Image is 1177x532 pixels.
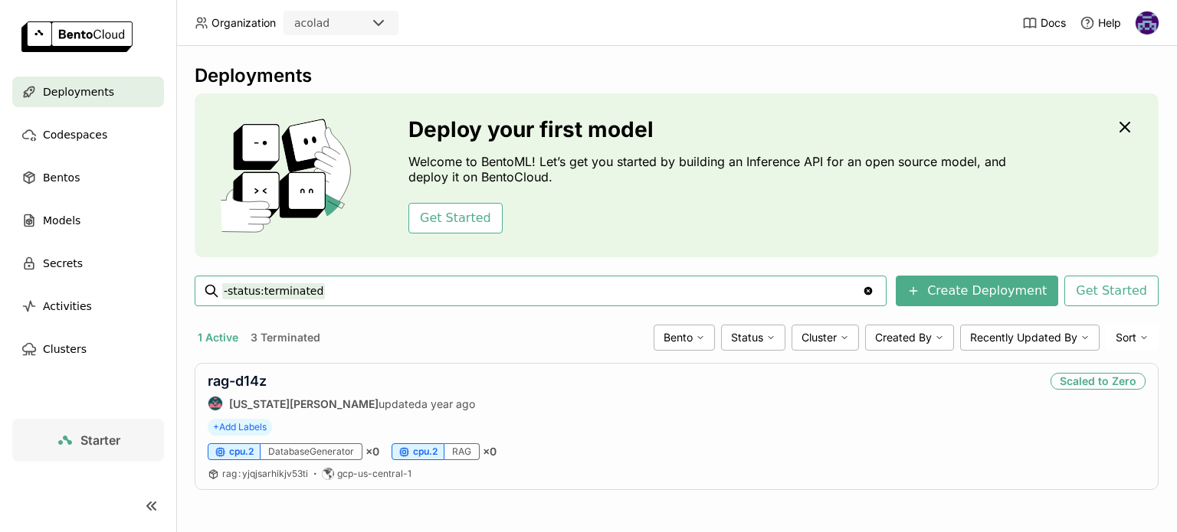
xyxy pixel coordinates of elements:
[1051,373,1146,390] div: Scaled to Zero
[408,203,503,233] button: Get Started
[294,15,329,31] div: acolad
[731,331,763,344] span: Status
[229,397,379,410] strong: [US_STATE][PERSON_NAME]
[444,443,480,460] div: RAG
[1022,15,1066,31] a: Docs
[195,328,241,348] button: 1 Active
[222,279,862,303] input: Search
[865,325,954,351] div: Created By
[211,16,276,30] span: Organization
[261,443,362,460] div: DatabaseGenerator
[408,154,1014,184] p: Welcome to BentoML! Let’s get you started by building an Inference API for an open source model, ...
[654,325,715,351] div: Bento
[195,64,1159,87] div: Deployments
[12,334,164,364] a: Clusters
[1041,16,1066,30] span: Docs
[229,446,254,458] span: cpu.2
[43,297,92,315] span: Activities
[1136,11,1159,34] img: IT Orders
[896,276,1058,306] button: Create Deployment
[12,119,164,150] a: Codespaces
[222,468,308,479] span: rag yjqjsarhikjv53ti
[43,83,114,101] span: Deployments
[483,445,497,459] span: × 0
[43,168,80,187] span: Bentos
[222,468,308,480] a: rag:yjqjsarhikjv53ti
[43,254,83,273] span: Secrets
[208,396,475,411] div: updated
[664,331,693,344] span: Bento
[1106,325,1159,351] div: Sort
[12,77,164,107] a: Deployments
[408,117,1014,142] h3: Deploy your first model
[1064,276,1159,306] button: Get Started
[80,432,120,448] span: Starter
[721,325,785,351] div: Status
[337,468,411,480] span: gcp-us-central-1
[238,468,241,479] span: :
[12,291,164,321] a: Activities
[862,285,874,297] svg: Clear value
[208,373,267,389] a: rag-d14z
[1080,15,1121,31] div: Help
[970,331,1077,344] span: Recently Updated By
[413,446,438,458] span: cpu.2
[207,118,372,233] img: cover onboarding
[331,16,333,31] input: Selected acolad.
[43,211,80,230] span: Models
[12,205,164,236] a: Models
[802,331,837,344] span: Cluster
[248,328,323,348] button: 3 Terminated
[208,419,272,436] span: +Add Labels
[12,248,164,279] a: Secrets
[875,331,932,344] span: Created By
[208,397,222,410] img: Georgia Loukatou
[12,419,164,462] a: Starter
[1098,16,1121,30] span: Help
[21,21,133,52] img: logo
[792,325,859,351] div: Cluster
[43,126,107,144] span: Codespaces
[12,162,164,193] a: Bentos
[43,340,87,358] span: Clusters
[1116,331,1136,344] span: Sort
[366,445,379,459] span: × 0
[421,397,475,410] span: a year ago
[960,325,1100,351] div: Recently Updated By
